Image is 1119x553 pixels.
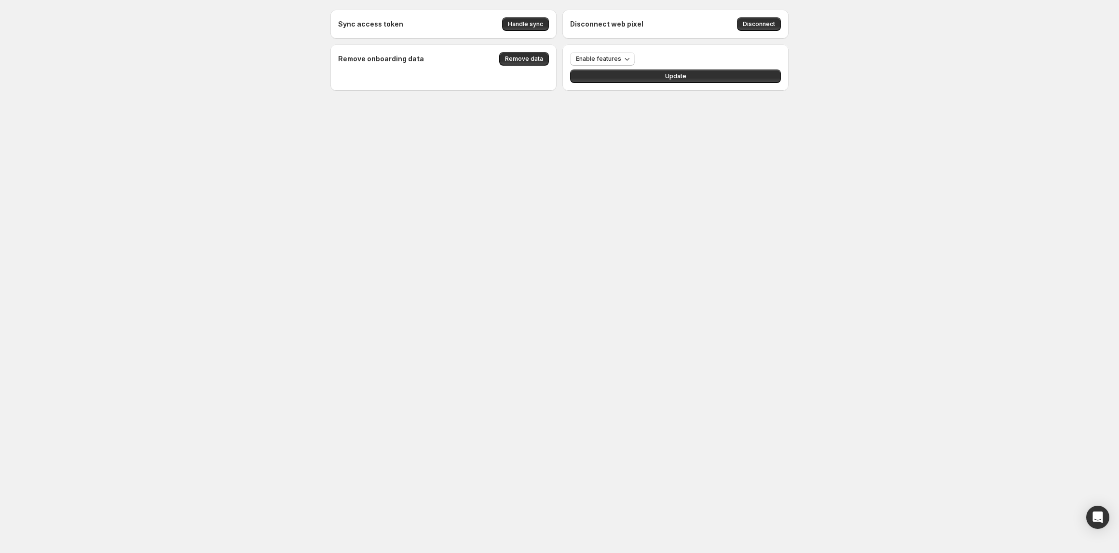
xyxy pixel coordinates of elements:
button: Enable features [570,52,635,66]
span: Enable features [576,55,621,63]
span: Update [665,72,686,80]
span: Remove data [505,55,543,63]
button: Remove data [499,52,549,66]
h4: Remove onboarding data [338,54,424,64]
button: Handle sync [502,17,549,31]
h4: Disconnect web pixel [570,19,643,29]
span: Disconnect [743,20,775,28]
h4: Sync access token [338,19,403,29]
button: Disconnect [737,17,781,31]
div: Open Intercom Messenger [1086,506,1109,529]
span: Handle sync [508,20,543,28]
button: Update [570,69,781,83]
